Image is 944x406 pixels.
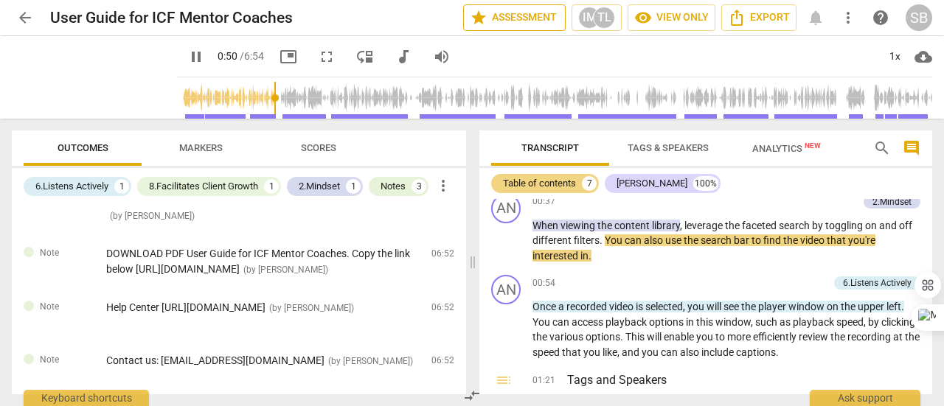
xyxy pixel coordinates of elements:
div: 1 [114,179,129,194]
span: left [886,301,901,312]
span: . [776,346,779,358]
span: 06:52 [431,248,454,260]
span: Help Center [URL][DOMAIN_NAME] [106,301,265,313]
button: Search [870,136,894,160]
h3: Tags and Speakers [567,371,920,389]
span: ( by [PERSON_NAME] ) [269,303,354,313]
span: 01:21 [532,374,555,389]
span: speed [532,346,562,358]
span: , [680,220,684,231]
span: efficiently [753,331,799,343]
span: you [583,346,603,358]
span: in [580,250,589,262]
span: help [872,9,889,27]
span: this [696,316,715,328]
div: TL [593,7,615,29]
span: faceted [742,220,779,231]
span: 0:50 [218,50,237,62]
span: 06:52 [431,354,454,367]
button: IMTL [572,4,622,31]
span: as [780,316,793,328]
span: Assessment [470,9,559,27]
span: DOWNLOAD PDF User Guide for ICF Mentor Coaches. Copy the link below [URL][DOMAIN_NAME] [106,248,410,275]
span: such [755,316,780,328]
span: arrow_back [16,9,34,27]
span: viewing [560,220,597,231]
span: Tags & Speakers [628,142,709,153]
span: star [470,9,487,27]
a: Help [867,4,894,31]
div: 6.Listens Actively [843,276,912,290]
div: IM [578,7,600,29]
span: more_vert [839,9,857,27]
span: fullscreen [318,48,336,66]
span: window [788,301,827,312]
span: Note [40,301,59,313]
span: you [696,331,715,343]
span: Scores [301,142,336,153]
span: You [605,234,625,246]
span: upper [858,301,886,312]
span: is [636,301,645,312]
div: 6.Listens Actively [35,179,108,194]
span: ( by [PERSON_NAME] ) [110,211,195,221]
span: compare_arrows [463,387,481,405]
div: [PERSON_NAME] [617,176,687,191]
span: on [827,301,841,312]
span: . [600,234,605,246]
span: to [715,331,727,343]
span: see [723,301,741,312]
span: more [727,331,753,343]
div: 1x [881,45,909,69]
button: Export [721,4,796,31]
span: off [899,220,912,231]
span: video [609,301,636,312]
button: Volume [428,43,455,70]
span: a [558,301,566,312]
span: on [865,220,879,231]
span: various [549,331,586,343]
span: , [864,316,868,328]
span: pause [187,48,205,66]
span: captions [736,346,776,358]
span: content [614,220,652,231]
div: 1 [264,179,279,194]
span: leverage [684,220,725,231]
div: Ask support [810,390,920,406]
span: picture_in_picture [280,48,297,66]
span: the [905,331,920,343]
span: that [562,346,583,358]
span: visibility [634,9,652,27]
div: 2.Mindset [299,179,340,194]
span: the [830,331,847,343]
div: 7 [582,176,597,191]
span: comment [903,139,920,157]
span: find [763,234,783,246]
span: enable [664,331,696,343]
span: recording [847,331,893,343]
span: Transcript [521,142,579,153]
span: , [751,316,755,328]
span: . [589,250,591,262]
span: Markers [179,142,223,153]
span: different [532,234,574,246]
span: and [622,346,642,358]
span: toc [495,371,513,389]
span: video [800,234,827,246]
span: you [642,346,661,358]
span: the [841,301,858,312]
span: search [779,220,812,231]
span: . [620,331,625,343]
span: window [715,316,751,328]
span: access [572,316,605,328]
span: clicking [881,316,915,328]
span: by [812,220,825,231]
div: Keyboard shortcuts [24,390,149,406]
span: to [752,234,763,246]
span: View only [634,9,709,27]
span: also [644,234,665,246]
span: audiotrack [395,48,412,66]
span: also [680,346,701,358]
div: Table of contents [503,176,576,191]
span: by [868,316,881,328]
